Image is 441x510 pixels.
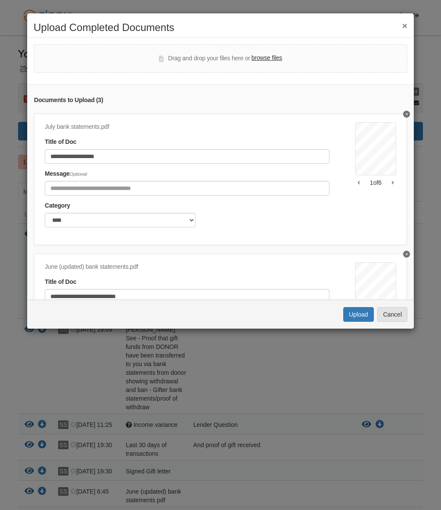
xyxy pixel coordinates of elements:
[402,21,407,30] button: ×
[45,122,329,132] div: July bank statements.pdf
[252,53,282,63] label: browse files
[34,96,407,105] div: Documents to Upload ( 3 )
[343,307,373,322] button: Upload
[403,111,410,118] button: Delete July bank statements
[159,53,282,64] div: Drag and drop your files here or
[45,169,87,179] label: Message
[355,178,396,187] div: 1 of 6
[45,213,196,227] select: Category
[45,262,329,272] div: June (updated) bank statements.pdf
[34,22,407,33] h2: Upload Completed Documents
[45,277,76,287] label: Title of Doc
[403,251,410,258] button: Delete June (updated) bank statements
[45,137,76,147] label: Title of Doc
[377,307,407,322] button: Cancel
[45,201,70,211] label: Category
[45,289,329,304] input: Document Title
[45,149,329,164] input: Document Title
[45,181,329,196] input: Include any comments on this document
[70,171,87,177] span: Optional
